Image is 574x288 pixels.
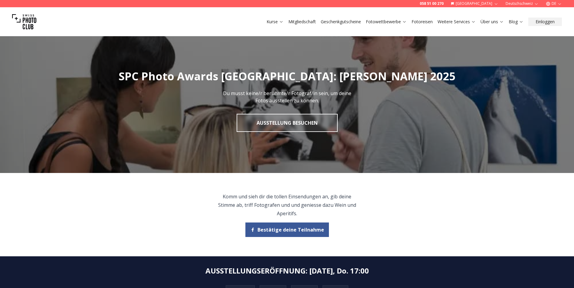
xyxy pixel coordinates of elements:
h2: AUSSTELLUNGSERÖFFNUNG : [DATE], Do. 17:00 [205,266,369,276]
button: Bestätige deine Teilnahme [245,222,329,237]
button: Kurse [264,18,286,26]
a: Über uns [481,19,504,25]
button: Weitere Services [435,18,478,26]
a: 058 51 00 270 [420,1,444,6]
a: Blog [509,19,523,25]
button: Einloggen [528,18,562,26]
p: Komm und sieh dir die tollen Einsendungen an, gib deine Stimme ab, triff Fotografen und und genie... [218,192,356,218]
a: Fotoreisen [412,19,433,25]
a: Fotowettbewerbe [366,19,407,25]
a: Mitgliedschaft [288,19,316,25]
button: Geschenkgutscheine [318,18,363,26]
button: Mitgliedschaft [286,18,318,26]
p: Du musst keine/r berühmte/r Fotograf/in sein, um deine Fotos ausstellen zu können. [219,90,355,104]
img: Swiss photo club [12,10,36,34]
a: Ausstellung besuchen [237,114,338,132]
button: Über uns [478,18,506,26]
button: Blog [506,18,526,26]
span: Bestätige deine Teilnahme [257,226,324,233]
button: Fotoreisen [409,18,435,26]
button: Fotowettbewerbe [363,18,409,26]
a: Geschenkgutscheine [321,19,361,25]
a: Kurse [267,19,284,25]
a: Weitere Services [438,19,476,25]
